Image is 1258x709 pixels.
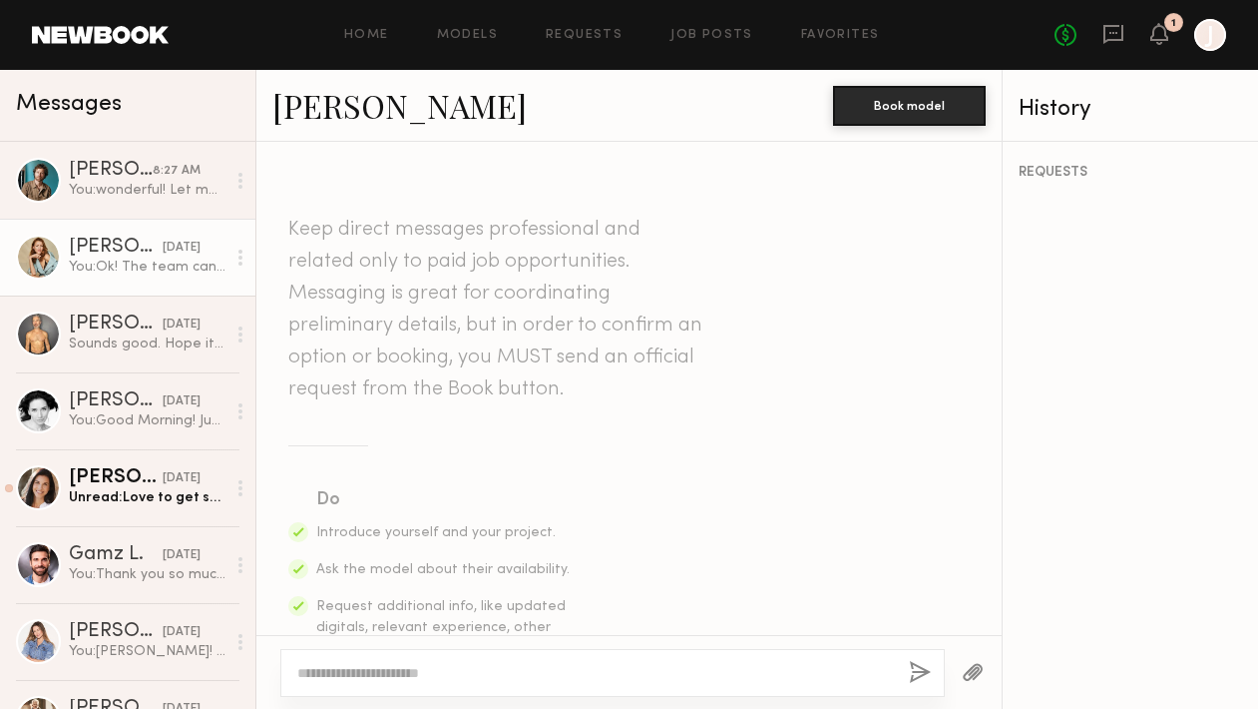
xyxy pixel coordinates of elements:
div: [PERSON_NAME] [69,315,163,335]
a: Home [344,29,389,42]
div: 1 [1171,18,1176,29]
a: Job Posts [670,29,753,42]
a: Book model [833,96,986,113]
div: [DATE] [163,469,201,488]
header: Keep direct messages professional and related only to paid job opportunities. Messaging is great ... [288,214,707,405]
div: You: Ok! The team can make 1:30-5 PM work. Would that work for you? We were planning on using you... [69,258,225,277]
div: [PERSON_NAME] [69,622,163,642]
div: Gamz L. [69,545,163,565]
div: [PERSON_NAME] [69,391,163,411]
div: You: Good Morning! Just following up to see if this is something you might be interested in? [69,411,225,430]
div: 8:27 AM [153,162,201,181]
div: You: wonderful! Let me confirm the exact hours shortly, but yes the morning :) [69,181,225,200]
div: REQUESTS [1019,166,1242,180]
div: [DATE] [163,623,201,642]
div: Unread: Love to get some photos from our shoot day! Can you email them to me? [EMAIL_ADDRESS][DOM... [69,488,225,507]
div: History [1019,98,1242,121]
div: [DATE] [163,392,201,411]
div: Sounds good. Hope it goes well. Next time, if you don’t mind, just shoot me a rate for the day. I... [69,335,225,354]
span: Ask the model about their availability. [316,563,570,576]
div: Do [316,486,572,514]
a: Requests [546,29,623,42]
a: [PERSON_NAME] [272,84,527,127]
a: Favorites [801,29,880,42]
button: Book model [833,86,986,126]
div: [DATE] [163,546,201,565]
span: Request additional info, like updated digitals, relevant experience, other skills, etc. [316,600,566,655]
div: [PERSON_NAME] [69,238,163,258]
a: Models [437,29,498,42]
div: You: [PERSON_NAME]! So sorry for the delay. I'm just coming up for air. We would LOVE to send you... [69,642,225,661]
div: [PERSON_NAME] [69,161,153,181]
div: You: Thank you so much for letting me know! We appreciate it! [69,565,225,584]
span: Introduce yourself and your project. [316,526,556,539]
a: J [1194,19,1226,51]
div: [DATE] [163,239,201,258]
span: Messages [16,93,122,116]
div: [DATE] [163,316,201,335]
div: [PERSON_NAME] [69,468,163,488]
